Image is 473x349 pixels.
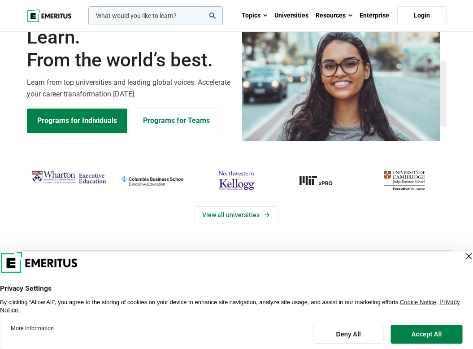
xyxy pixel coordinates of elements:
[242,24,440,141] img: Learn from the world's best
[31,168,106,187] img: Wharton Executive Education
[199,168,274,193] img: northwestern-kellogg
[27,49,231,71] span: From the world’s best.
[115,168,190,193] img: columbia-business-school
[283,168,358,193] img: MIT xPRO
[88,6,223,25] input: woocommerce-product-search-field-0
[27,109,127,133] a: Explore Programs
[195,206,278,223] a: View Universities
[283,168,358,193] a: MIT-xPRO
[27,77,231,100] p: Learn from top universities and leading global voices. Accelerate your career transformation [DATE].
[367,168,442,193] img: cambridge-judge-business-school
[133,109,220,133] a: Explore for Business
[397,6,447,25] a: Login
[27,26,231,71] h1: Learn.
